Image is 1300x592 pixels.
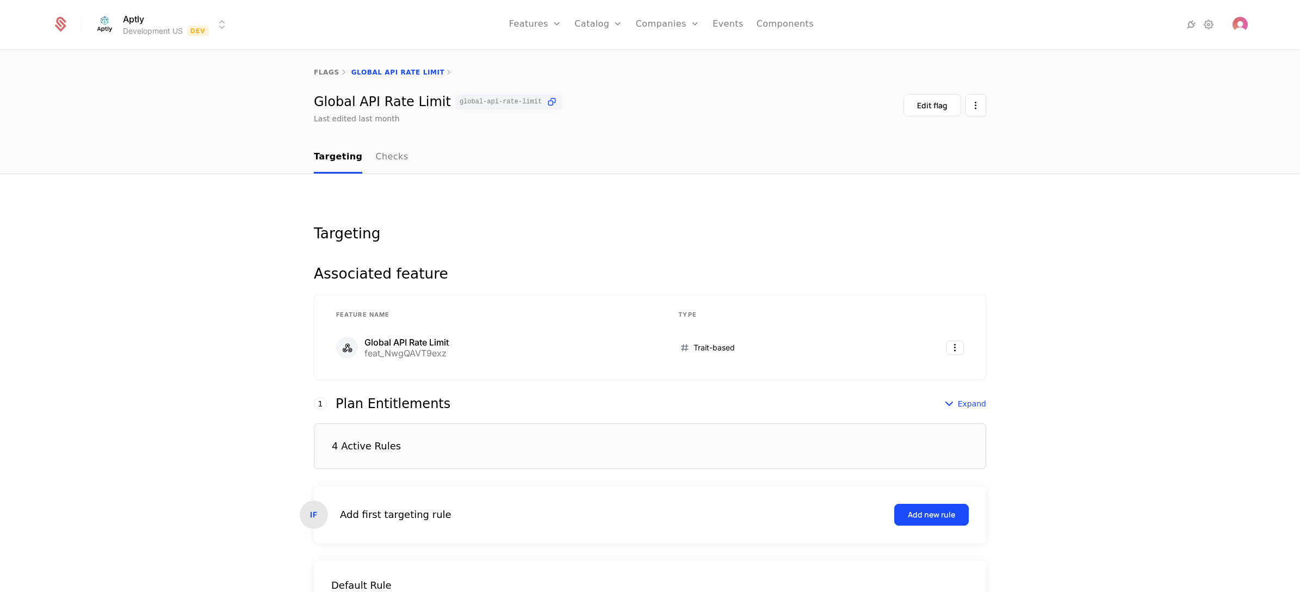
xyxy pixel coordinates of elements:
a: Checks [375,141,408,174]
th: Feature Name [323,304,665,326]
div: Global API Rate Limit [314,94,562,110]
button: Select environment [95,13,229,36]
button: Select action [965,94,986,116]
span: Trait-based [694,342,735,353]
div: Add new rule [908,509,955,520]
div: Add first targeting rule [340,507,451,522]
a: flags [314,69,339,76]
img: Aptly [91,11,117,38]
div: feat_NwgQAVT9exz [364,349,449,357]
a: Targeting [314,141,362,174]
span: Expand [958,398,986,409]
span: Aptly [123,13,144,26]
img: 's logo [1233,17,1248,32]
div: Last edited last month [314,113,400,124]
div: IF [300,501,328,529]
div: Plan Entitlements [336,397,450,410]
button: Add new rule [894,504,969,526]
span: Dev [187,26,209,36]
div: Development US [123,26,183,36]
button: Edit flag [903,94,961,116]
div: Global API Rate Limit [364,338,449,347]
button: Open user button [1233,17,1248,32]
div: Targeting [314,226,986,240]
div: Associated feature [314,267,986,281]
ul: Choose Sub Page [314,141,408,174]
div: 1 [314,397,327,410]
a: Integrations [1185,18,1198,31]
div: Edit flag [917,100,948,111]
button: Select action [946,341,964,355]
th: Type [665,304,869,326]
div: 4 Active Rules [332,441,401,451]
nav: Main [314,141,986,174]
span: global-api-rate-limit [460,98,542,105]
a: Settings [1202,18,1215,31]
